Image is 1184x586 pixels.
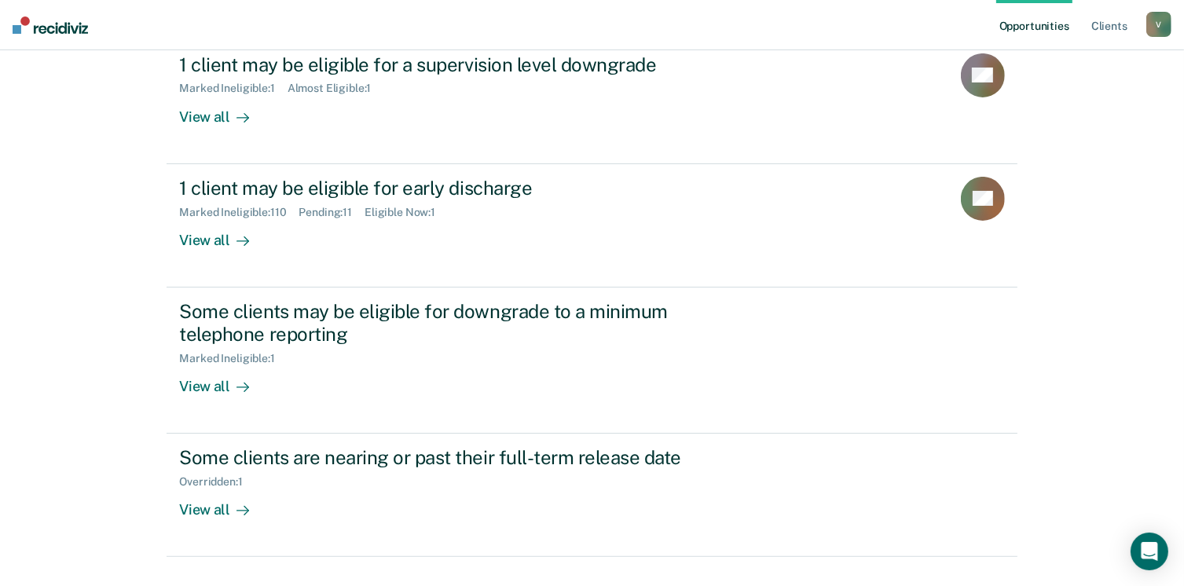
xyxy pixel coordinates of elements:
div: View all [179,489,267,519]
a: 1 client may be eligible for a supervision level downgradeMarked Ineligible:1Almost Eligible:1Vie... [167,40,1017,164]
div: Marked Ineligible : 110 [179,206,299,219]
div: Overridden : 1 [179,475,255,489]
div: Some clients are nearing or past their full-term release date [179,446,731,469]
a: Some clients may be eligible for downgrade to a minimum telephone reportingMarked Ineligible:1Vie... [167,288,1017,434]
div: Open Intercom Messenger [1131,533,1168,570]
div: 1 client may be eligible for early discharge [179,177,731,200]
div: Some clients may be eligible for downgrade to a minimum telephone reporting [179,300,731,346]
a: Some clients are nearing or past their full-term release dateOverridden:1View all [167,434,1017,557]
div: View all [179,218,267,249]
div: 1 client may be eligible for a supervision level downgrade [179,53,731,76]
div: Marked Ineligible : 1 [179,82,287,95]
div: View all [179,364,267,395]
div: Marked Ineligible : 1 [179,352,287,365]
div: Pending : 11 [299,206,365,219]
a: 1 client may be eligible for early dischargeMarked Ineligible:110Pending:11Eligible Now:1View all [167,164,1017,288]
div: Almost Eligible : 1 [288,82,384,95]
div: Eligible Now : 1 [365,206,448,219]
img: Recidiviz [13,16,88,34]
div: View all [179,95,267,126]
button: V [1146,12,1171,37]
